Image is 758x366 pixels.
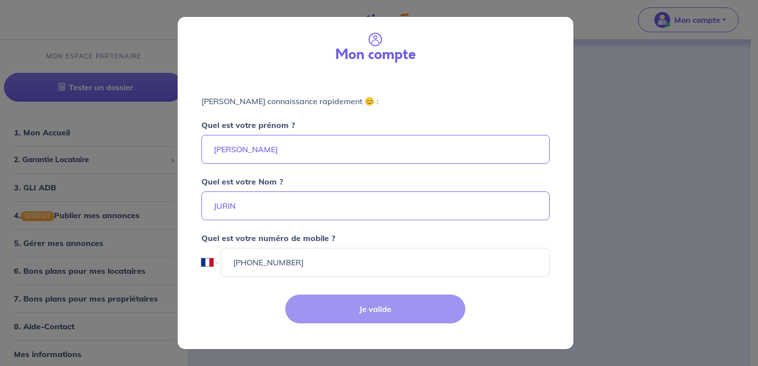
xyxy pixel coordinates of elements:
h3: Mon compte [335,47,416,63]
strong: Quel est votre numéro de mobile ? [201,233,335,243]
p: [PERSON_NAME] connaissance rapidement 😊 : [201,95,550,107]
input: Ex : 06 06 06 06 06 [221,248,549,277]
strong: Quel est votre prénom ? [201,120,295,130]
input: Ex : Martin [201,135,550,164]
strong: Quel est votre Nom ? [201,177,283,186]
input: Ex : Durand [201,191,550,220]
